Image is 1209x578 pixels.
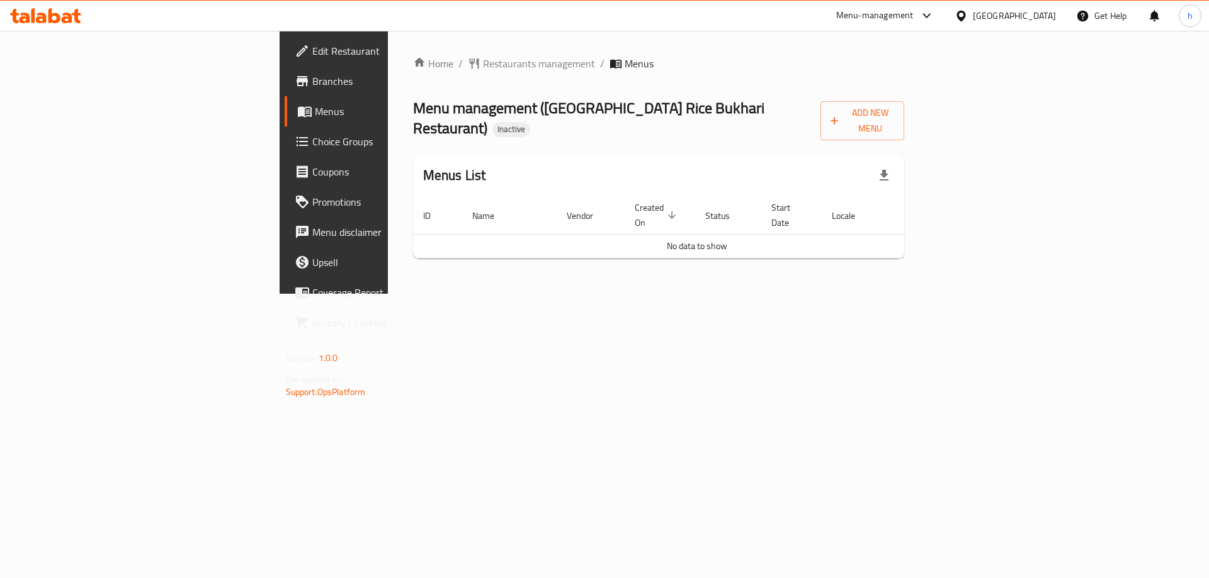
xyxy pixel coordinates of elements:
[312,194,472,209] span: Promotions
[973,9,1056,23] div: [GEOGRAPHIC_DATA]
[285,126,482,157] a: Choice Groups
[285,66,482,96] a: Branches
[312,43,472,58] span: Edit Restaurant
[286,384,366,400] a: Support.OpsPlatform
[472,208,511,223] span: Name
[312,315,472,330] span: Grocery Checklist
[312,74,472,89] span: Branches
[285,36,482,66] a: Edit Restaurant
[285,187,482,217] a: Promotions
[285,96,482,126] a: Menus
[315,104,472,119] span: Menus
[667,238,727,254] span: No data to show
[319,350,338,366] span: 1.0.0
[1188,9,1193,23] span: h
[312,285,472,300] span: Coverage Report
[286,350,317,366] span: Version:
[312,255,472,270] span: Upsell
[600,56,604,71] li: /
[492,122,530,137] div: Inactive
[285,217,482,247] a: Menu disclaimer
[423,166,486,185] h2: Menus List
[705,208,746,223] span: Status
[286,371,344,387] span: Get support on:
[832,208,871,223] span: Locale
[831,105,895,136] span: Add New Menu
[312,225,472,240] span: Menu disclaimer
[635,200,680,230] span: Created On
[285,157,482,187] a: Coupons
[423,208,447,223] span: ID
[625,56,654,71] span: Menus
[483,56,595,71] span: Restaurants management
[285,247,482,277] a: Upsell
[567,208,610,223] span: Vendor
[492,124,530,135] span: Inactive
[820,101,905,140] button: Add New Menu
[771,200,807,230] span: Start Date
[836,8,914,23] div: Menu-management
[887,196,981,235] th: Actions
[285,308,482,338] a: Grocery Checklist
[869,160,899,191] div: Export file
[468,56,595,71] a: Restaurants management
[413,94,764,142] span: Menu management ( [GEOGRAPHIC_DATA] Rice Bukhari Restaurant )
[413,196,981,258] table: enhanced table
[413,56,905,71] nav: breadcrumb
[285,277,482,308] a: Coverage Report
[312,134,472,149] span: Choice Groups
[312,164,472,179] span: Coupons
